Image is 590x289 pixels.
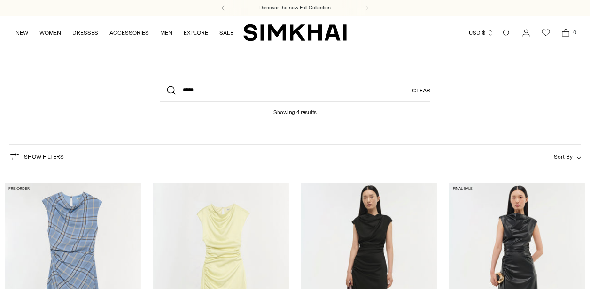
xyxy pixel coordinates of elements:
a: MEN [160,23,172,43]
a: Go to the account page [517,23,536,42]
a: WOMEN [39,23,61,43]
a: Open search modal [497,23,516,42]
span: Show Filters [24,153,64,160]
button: USD $ [469,23,494,43]
a: Wishlist [536,23,555,42]
button: Sort By [554,152,581,162]
span: Sort By [554,153,573,160]
a: DRESSES [72,23,98,43]
h1: Showing 4 results [273,102,317,115]
a: Open cart modal [556,23,575,42]
a: EXPLORE [184,23,208,43]
a: Clear [412,79,430,102]
a: SIMKHAI [243,23,347,42]
a: ACCESSORIES [109,23,149,43]
button: Show Filters [9,149,64,164]
a: SALE [219,23,233,43]
a: Discover the new Fall Collection [259,4,331,12]
span: 0 [570,28,579,37]
button: Search [160,79,183,102]
a: NEW [16,23,28,43]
